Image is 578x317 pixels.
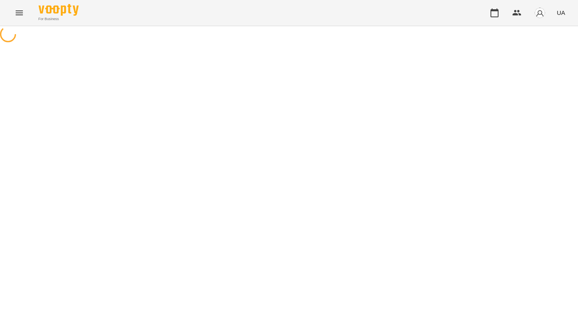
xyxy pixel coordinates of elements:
[554,5,568,20] button: UA
[10,3,29,23] button: Menu
[557,8,565,17] span: UA
[534,7,545,19] img: avatar_s.png
[39,4,79,16] img: Voopty Logo
[39,16,79,22] span: For Business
